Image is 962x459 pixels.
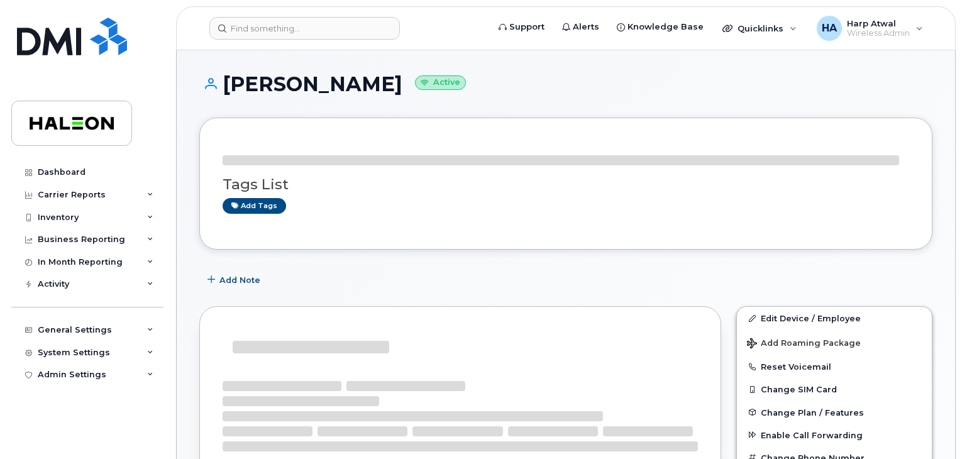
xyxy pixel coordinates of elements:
small: Active [415,75,466,90]
span: Enable Call Forwarding [761,430,863,440]
a: Edit Device / Employee [737,307,932,329]
h1: [PERSON_NAME] [199,73,932,95]
a: Add tags [223,198,286,214]
button: Add Roaming Package [737,329,932,355]
span: Change Plan / Features [761,407,864,417]
h3: Tags List [223,177,909,192]
button: Add Note [199,268,271,291]
button: Change SIM Card [737,378,932,401]
button: Change Plan / Features [737,401,932,424]
button: Reset Voicemail [737,355,932,378]
span: Add Roaming Package [747,338,861,350]
span: Add Note [219,274,260,286]
button: Enable Call Forwarding [737,424,932,446]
